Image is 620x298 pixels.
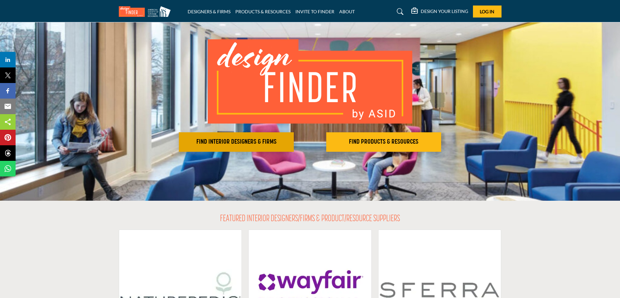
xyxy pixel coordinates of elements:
[480,9,494,14] span: Log In
[326,132,441,152] button: FIND PRODUCTS & RESOURCES
[295,9,334,14] a: INVITE TO FINDER
[411,8,468,16] div: DESIGN YOUR LISTING
[119,6,174,17] img: Site Logo
[181,138,292,146] h2: FIND INTERIOR DESIGNERS & FIRMS
[473,6,502,18] button: Log In
[339,9,355,14] a: ABOUT
[328,138,439,146] h2: FIND PRODUCTS & RESOURCES
[179,132,294,152] button: FIND INTERIOR DESIGNERS & FIRMS
[188,9,230,14] a: DESIGNERS & FIRMS
[220,214,400,225] h2: FEATURED INTERIOR DESIGNERS/FIRMS & PRODUCT/RESOURCE SUPPLIERS
[208,39,412,124] img: image
[421,8,468,14] h5: DESIGN YOUR LISTING
[235,9,291,14] a: PRODUCTS & RESOURCES
[391,6,408,17] a: Search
